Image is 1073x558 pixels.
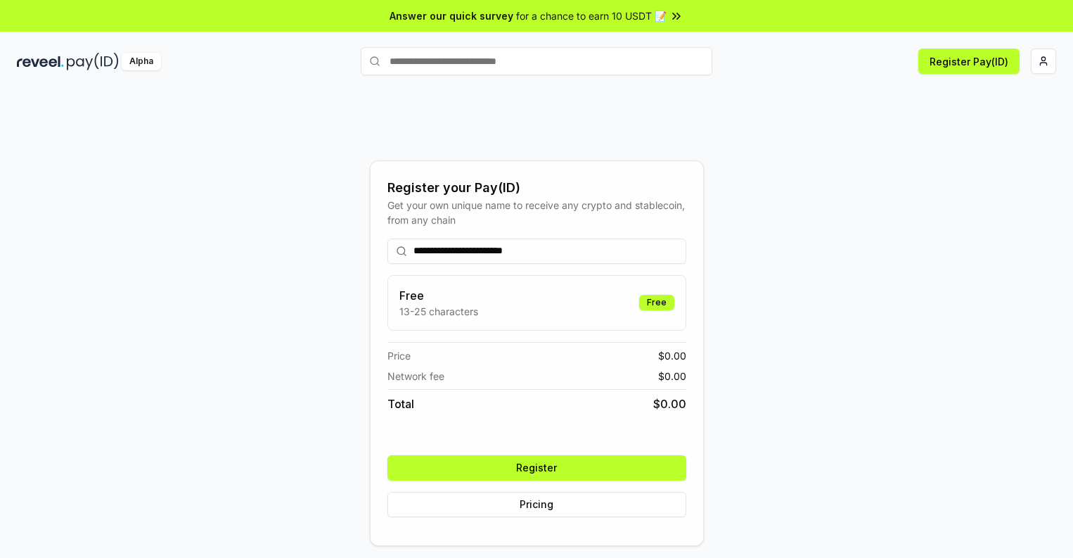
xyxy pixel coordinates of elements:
[399,304,478,319] p: 13-25 characters
[67,53,119,70] img: pay_id
[653,395,686,412] span: $ 0.00
[390,8,513,23] span: Answer our quick survey
[658,348,686,363] span: $ 0.00
[387,395,414,412] span: Total
[399,287,478,304] h3: Free
[17,53,64,70] img: reveel_dark
[387,198,686,227] div: Get your own unique name to receive any crypto and stablecoin, from any chain
[122,53,161,70] div: Alpha
[516,8,667,23] span: for a chance to earn 10 USDT 📝
[658,369,686,383] span: $ 0.00
[387,369,444,383] span: Network fee
[918,49,1020,74] button: Register Pay(ID)
[639,295,674,310] div: Free
[387,492,686,517] button: Pricing
[387,455,686,481] button: Register
[387,178,686,198] div: Register your Pay(ID)
[387,348,411,363] span: Price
